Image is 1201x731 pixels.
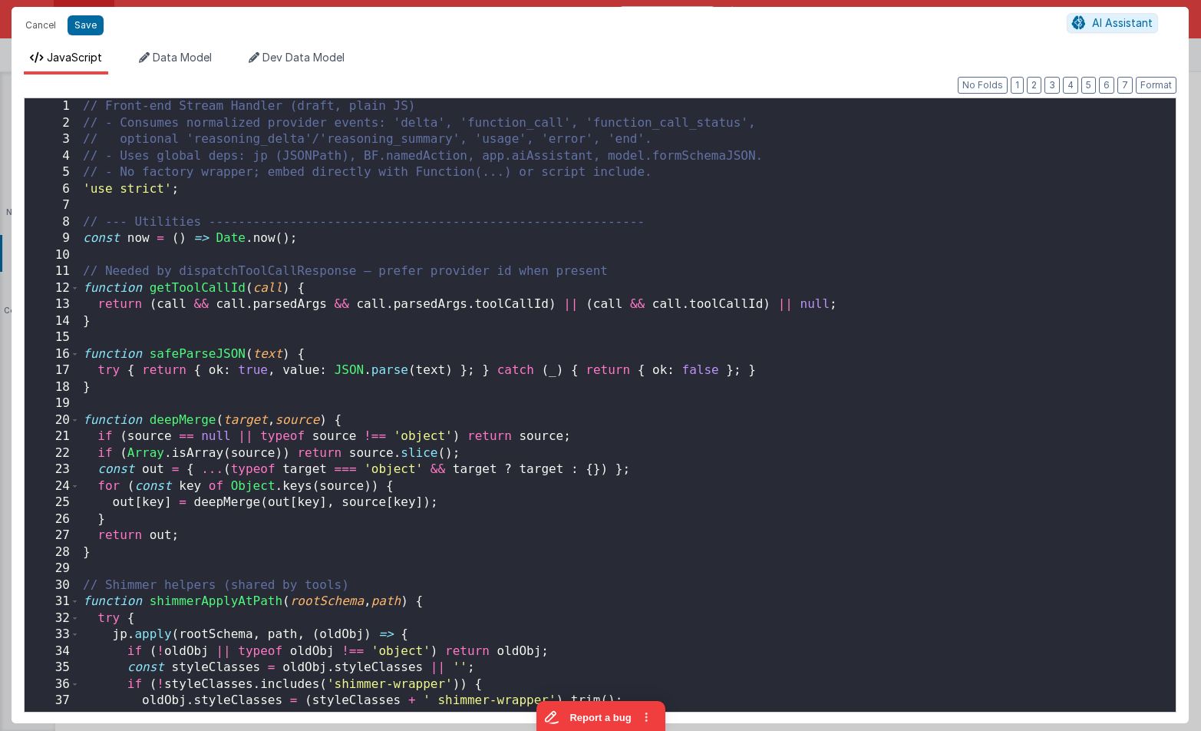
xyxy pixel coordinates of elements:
div: 25 [25,495,80,511]
div: 5 [25,164,80,181]
button: Format [1136,77,1176,94]
div: 20 [25,412,80,429]
div: 30 [25,577,80,594]
button: 7 [1117,77,1133,94]
div: 28 [25,544,80,561]
div: 18 [25,379,80,396]
div: 21 [25,428,80,445]
div: 10 [25,247,80,264]
button: 6 [1099,77,1114,94]
div: 7 [25,197,80,214]
div: 24 [25,478,80,495]
button: No Folds [958,77,1008,94]
div: 38 [25,709,80,726]
div: 23 [25,461,80,478]
div: 12 [25,280,80,297]
button: 2 [1027,77,1041,94]
div: 22 [25,445,80,462]
div: 15 [25,329,80,346]
div: 19 [25,395,80,412]
button: Save [68,15,104,35]
div: 31 [25,594,80,610]
div: 2 [25,115,80,132]
div: 11 [25,263,80,280]
button: 4 [1063,77,1078,94]
button: 1 [1011,77,1024,94]
div: 13 [25,296,80,313]
div: 35 [25,660,80,676]
div: 33 [25,627,80,643]
button: Cancel [18,15,64,36]
button: 5 [1081,77,1096,94]
div: 37 [25,693,80,709]
div: 14 [25,313,80,330]
button: 3 [1044,77,1060,94]
div: 27 [25,528,80,544]
div: 34 [25,643,80,660]
div: 26 [25,511,80,528]
div: 16 [25,346,80,363]
span: JavaScript [47,51,102,64]
div: 32 [25,610,80,627]
div: 9 [25,230,80,247]
div: 6 [25,181,80,198]
div: 8 [25,214,80,231]
div: 3 [25,131,80,148]
span: Dev Data Model [262,51,345,64]
div: 17 [25,362,80,379]
span: Data Model [153,51,212,64]
div: 1 [25,98,80,115]
div: 29 [25,561,80,577]
span: AI Assistant [1092,16,1153,29]
div: 36 [25,676,80,693]
button: AI Assistant [1067,13,1158,33]
div: 4 [25,148,80,165]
